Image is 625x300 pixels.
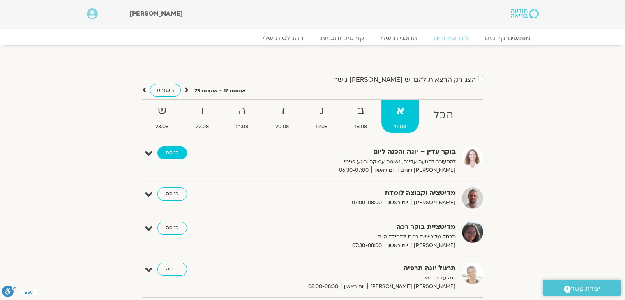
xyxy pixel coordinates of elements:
strong: ג [303,102,341,120]
strong: מדיטציית בוקר רכה [254,222,456,233]
span: השבוע [157,86,174,94]
a: ב18.08 [342,100,380,133]
span: [PERSON_NAME] [PERSON_NAME] [367,282,456,291]
strong: בוקר עדין – יוגה והכנה ליום [254,146,456,157]
a: ו22.08 [183,100,221,133]
a: יצירת קשר [543,280,621,296]
span: 23.08 [143,122,182,131]
span: יום ראשון [385,198,411,207]
span: 07:00-08:00 [349,198,385,207]
span: 07:30-08:00 [349,241,385,250]
strong: ה [223,102,261,120]
a: ש23.08 [143,100,182,133]
strong: ב [342,102,380,120]
label: הצג רק הרצאות להם יש [PERSON_NAME] גישה [333,76,476,83]
span: 22.08 [183,122,221,131]
span: יום ראשון [371,166,398,175]
a: כניסה [157,263,187,276]
a: השבוע [150,84,181,97]
a: ג19.08 [303,100,341,133]
span: 21.08 [223,122,261,131]
span: 20.08 [263,122,302,131]
a: כניסה [157,146,187,159]
span: 19.08 [303,122,341,131]
span: 08:00-08:30 [305,282,341,291]
strong: ש [143,102,182,120]
span: [PERSON_NAME] [129,9,183,18]
p: אוגוסט 17 - אוגוסט 23 [194,87,246,95]
strong: תרגול יוגה תרפיה [254,263,456,274]
span: [PERSON_NAME] רוחם [398,166,456,175]
span: 18.08 [342,122,380,131]
span: יום ראשון [341,282,367,291]
a: ה21.08 [223,100,261,133]
span: [PERSON_NAME] [411,198,456,207]
a: קורסים ותכניות [312,34,372,42]
p: יוגה עדינה מאוד [254,274,456,282]
span: 17.08 [381,122,419,131]
a: התכניות שלי [372,34,425,42]
strong: א [381,102,419,120]
strong: הכל [420,106,466,125]
p: להתעורר לתנועה עדינה, נשימה עמוקה ורוגע פנימי [254,157,456,166]
a: מפגשים קרובים [477,34,539,42]
a: הכל [420,100,466,133]
p: תרגול מדיטציות רכות לתחילת היום [254,233,456,241]
nav: Menu [87,34,539,42]
a: כניסה [157,222,187,235]
a: ד20.08 [263,100,302,133]
a: כניסה [157,187,187,201]
span: [PERSON_NAME] [411,241,456,250]
a: א17.08 [381,100,419,133]
strong: ד [263,102,302,120]
span: יום ראשון [385,241,411,250]
strong: מדיטציה וקבוצה לומדת [254,187,456,198]
span: יצירת קשר [571,283,600,294]
strong: ו [183,102,221,120]
a: לוח שידורים [425,34,477,42]
span: 06:30-07:00 [336,166,371,175]
a: ההקלטות שלי [254,34,312,42]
